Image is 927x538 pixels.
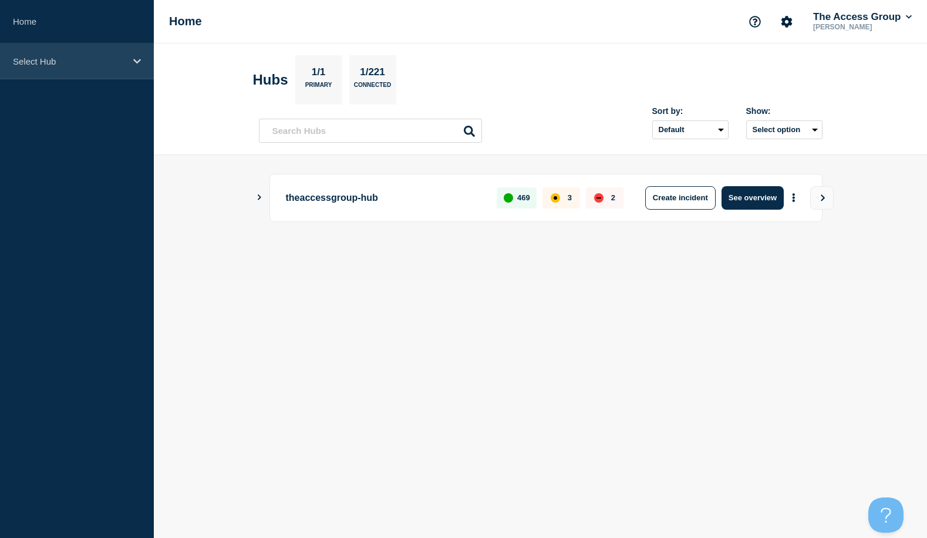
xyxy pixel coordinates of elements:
[611,193,615,202] p: 2
[257,193,262,202] button: Show Connected Hubs
[305,82,332,94] p: Primary
[811,23,914,31] p: [PERSON_NAME]
[746,120,822,139] button: Select option
[743,9,767,34] button: Support
[551,193,560,203] div: affected
[774,9,799,34] button: Account settings
[504,193,513,203] div: up
[356,66,390,82] p: 1/221
[645,186,716,210] button: Create incident
[286,186,484,210] p: theaccessgroup-hub
[810,186,834,210] button: View
[169,15,202,28] h1: Home
[722,186,784,210] button: See overview
[253,72,288,88] h2: Hubs
[517,193,530,202] p: 469
[259,119,482,143] input: Search Hubs
[868,497,904,533] iframe: Help Scout Beacon - Open
[354,82,391,94] p: Connected
[746,106,822,116] div: Show:
[811,11,914,23] button: The Access Group
[307,66,330,82] p: 1/1
[568,193,572,202] p: 3
[13,56,126,66] p: Select Hub
[594,193,604,203] div: down
[652,120,729,139] select: Sort by
[786,187,801,209] button: More actions
[652,106,729,116] div: Sort by:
